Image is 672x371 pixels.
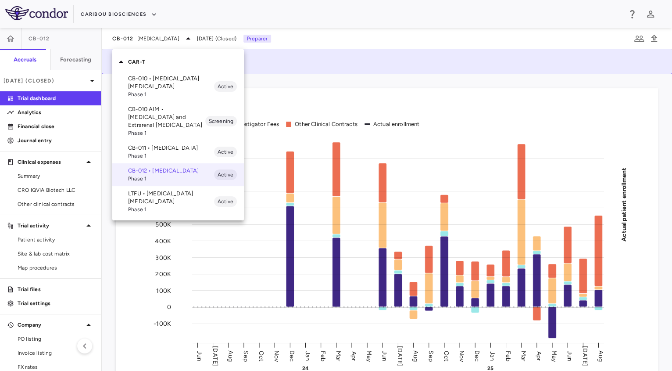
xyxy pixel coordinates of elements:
[128,205,214,213] span: Phase 1
[128,152,214,160] span: Phase 1
[128,167,214,175] p: CB-012 • [MEDICAL_DATA]
[128,144,214,152] p: CB-011 • [MEDICAL_DATA]
[205,117,237,125] span: Screening
[112,53,244,71] div: CAR-T
[112,163,244,186] div: CB-012 • [MEDICAL_DATA]Phase 1Active
[112,186,244,217] div: LTFU • [MEDICAL_DATA] [MEDICAL_DATA]Phase 1Active
[214,198,237,205] span: Active
[128,58,244,66] p: CAR-T
[128,129,205,137] span: Phase 1
[112,71,244,102] div: CB-010 • [MEDICAL_DATA] [MEDICAL_DATA]Phase 1Active
[128,175,214,183] span: Phase 1
[214,148,237,156] span: Active
[214,171,237,179] span: Active
[128,90,214,98] span: Phase 1
[214,83,237,90] span: Active
[112,102,244,140] div: CB-010 AIM • [MEDICAL_DATA] and Extrarenal [MEDICAL_DATA]Phase 1Screening
[128,105,205,129] p: CB-010 AIM • [MEDICAL_DATA] and Extrarenal [MEDICAL_DATA]
[112,140,244,163] div: CB-011 • [MEDICAL_DATA]Phase 1Active
[128,190,214,205] p: LTFU • [MEDICAL_DATA] [MEDICAL_DATA]
[128,75,214,90] p: CB-010 • [MEDICAL_DATA] [MEDICAL_DATA]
